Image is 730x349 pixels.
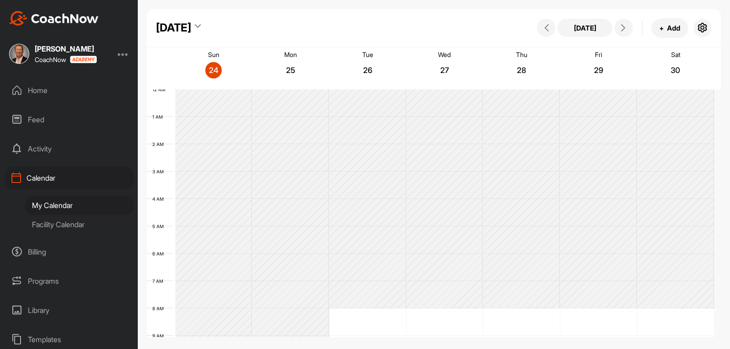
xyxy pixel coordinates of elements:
div: Activity [5,137,134,160]
p: 30 [667,66,684,75]
div: 12 AM [147,87,175,92]
p: 27 [436,66,453,75]
img: square_5c67e2a3c3147c27b86610585b90044c.jpg [9,44,29,64]
p: Mon [284,51,297,58]
a: August 25, 2025 [252,47,329,89]
div: Home [5,79,134,102]
div: Library [5,299,134,322]
p: 29 [590,66,607,75]
p: Sun [208,51,219,58]
span: + [659,23,664,33]
a: August 27, 2025 [406,47,483,89]
div: 6 AM [147,251,173,256]
button: [DATE] [558,19,612,37]
div: 2 AM [147,141,173,147]
div: Billing [5,240,134,263]
div: [DATE] [156,20,191,36]
p: 25 [282,66,299,75]
div: My Calendar [26,196,134,215]
a: August 24, 2025 [175,47,252,89]
p: 28 [513,66,530,75]
div: 5 AM [147,224,173,229]
div: CoachNow [35,56,97,63]
div: Facility Calendar [26,215,134,234]
p: Wed [438,51,451,58]
div: Calendar [5,167,134,189]
div: Programs [5,270,134,292]
div: 1 AM [147,114,172,120]
div: Feed [5,108,134,131]
p: Tue [362,51,373,58]
div: 8 AM [147,306,173,311]
a: August 30, 2025 [637,47,714,89]
div: 7 AM [147,278,172,284]
img: CoachNow [9,11,99,26]
p: Thu [516,51,527,58]
a: August 26, 2025 [329,47,406,89]
div: 3 AM [147,169,173,174]
div: 4 AM [147,196,173,202]
a: August 28, 2025 [483,47,560,89]
img: CoachNow acadmey [70,56,97,63]
button: +Add [652,18,688,38]
p: 24 [205,66,222,75]
div: [PERSON_NAME] [35,45,97,52]
p: 26 [360,66,376,75]
p: Fri [595,51,602,58]
div: 9 AM [147,333,173,339]
a: August 29, 2025 [560,47,637,89]
p: Sat [671,51,680,58]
